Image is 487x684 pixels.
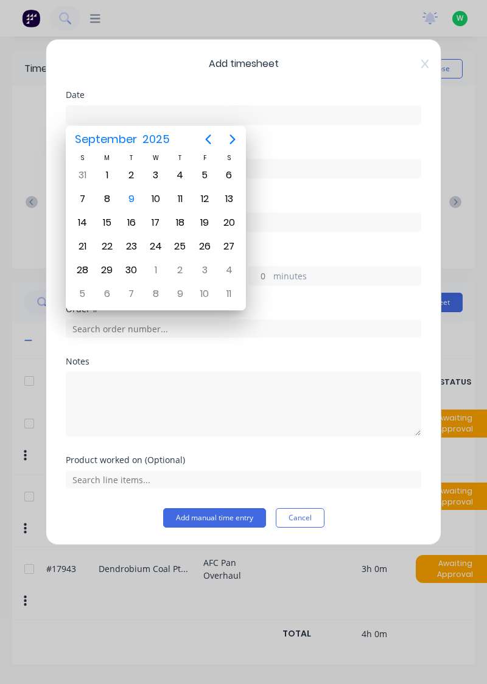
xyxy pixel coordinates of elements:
[171,214,189,232] div: Thursday, September 18, 2025
[66,470,421,489] input: Search line items...
[171,237,189,256] div: Thursday, September 25, 2025
[73,237,91,256] div: Sunday, September 21, 2025
[144,153,168,163] div: W
[122,285,141,303] div: Tuesday, October 7, 2025
[139,128,172,150] span: 2025
[122,261,141,279] div: Tuesday, September 30, 2025
[73,190,91,208] div: Sunday, September 7, 2025
[70,153,94,163] div: S
[273,270,421,285] label: minutes
[147,237,165,256] div: Wednesday, September 24, 2025
[168,153,192,163] div: T
[195,285,214,303] div: Friday, October 10, 2025
[98,166,116,184] div: Monday, September 1, 2025
[67,128,177,150] button: September2025
[171,285,189,303] div: Thursday, October 9, 2025
[195,166,214,184] div: Friday, September 5, 2025
[220,127,245,152] button: Next page
[195,261,214,279] div: Friday, October 3, 2025
[72,128,139,150] span: September
[220,166,238,184] div: Saturday, September 6, 2025
[66,91,421,99] div: Date
[249,267,270,285] input: 0
[98,214,116,232] div: Monday, September 15, 2025
[220,285,238,303] div: Saturday, October 11, 2025
[195,190,214,208] div: Friday, September 12, 2025
[171,261,189,279] div: Thursday, October 2, 2025
[147,261,165,279] div: Wednesday, October 1, 2025
[192,153,217,163] div: F
[220,237,238,256] div: Saturday, September 27, 2025
[220,214,238,232] div: Saturday, September 20, 2025
[147,166,165,184] div: Wednesday, September 3, 2025
[217,153,241,163] div: S
[66,305,421,313] div: Order #
[163,508,266,528] button: Add manual time entry
[98,285,116,303] div: Monday, October 6, 2025
[66,357,421,366] div: Notes
[122,214,141,232] div: Tuesday, September 16, 2025
[98,261,116,279] div: Monday, September 29, 2025
[98,237,116,256] div: Monday, September 22, 2025
[122,190,141,208] div: Today, Tuesday, September 9, 2025
[195,237,214,256] div: Friday, September 26, 2025
[94,153,119,163] div: M
[196,127,220,152] button: Previous page
[276,508,324,528] button: Cancel
[66,456,421,464] div: Product worked on (Optional)
[66,319,421,338] input: Search order number...
[119,153,144,163] div: T
[122,166,141,184] div: Tuesday, September 2, 2025
[73,214,91,232] div: Sunday, September 14, 2025
[73,261,91,279] div: Sunday, September 28, 2025
[220,190,238,208] div: Saturday, September 13, 2025
[73,166,91,184] div: Sunday, August 31, 2025
[147,285,165,303] div: Wednesday, October 8, 2025
[171,166,189,184] div: Thursday, September 4, 2025
[147,214,165,232] div: Wednesday, September 17, 2025
[147,190,165,208] div: Wednesday, September 10, 2025
[195,214,214,232] div: Friday, September 19, 2025
[73,285,91,303] div: Sunday, October 5, 2025
[171,190,189,208] div: Thursday, September 11, 2025
[66,57,421,71] span: Add timesheet
[220,261,238,279] div: Saturday, October 4, 2025
[122,237,141,256] div: Tuesday, September 23, 2025
[98,190,116,208] div: Monday, September 8, 2025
